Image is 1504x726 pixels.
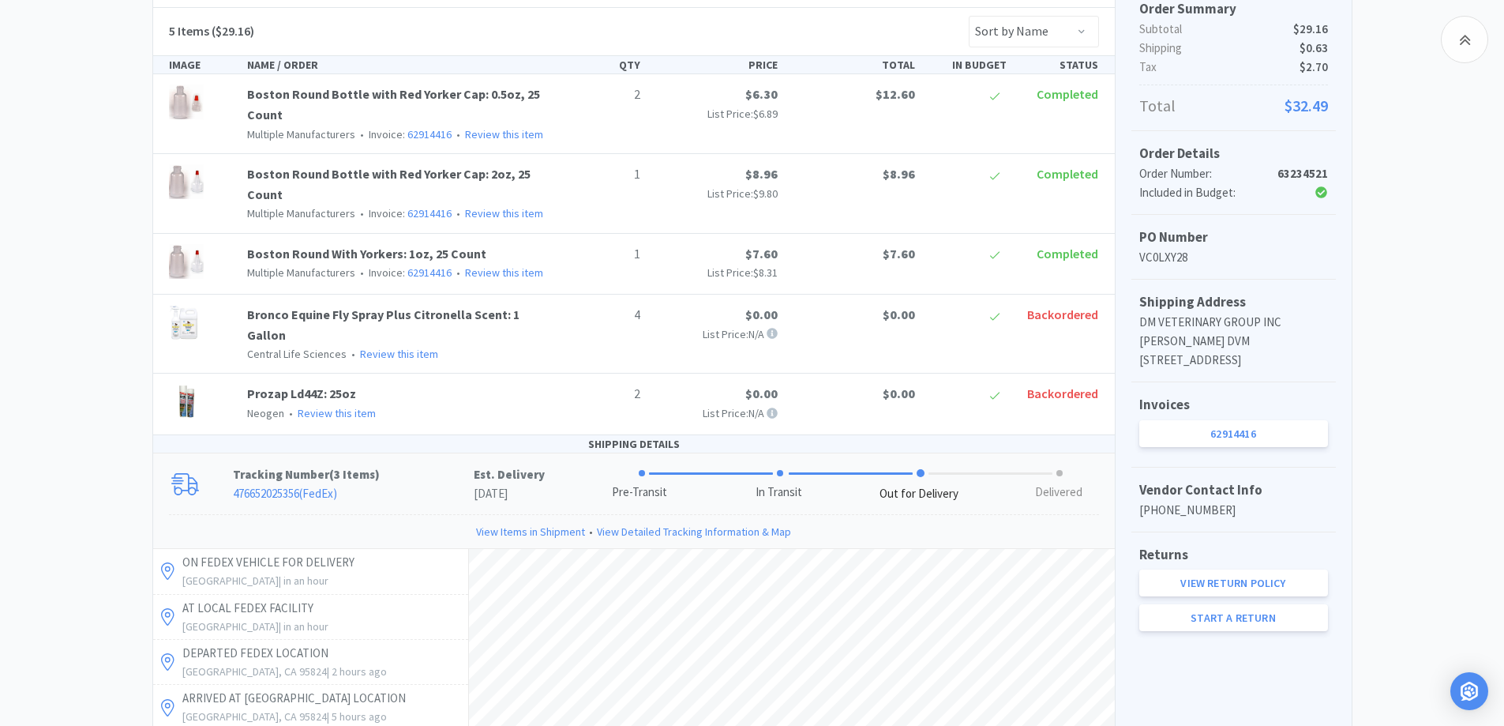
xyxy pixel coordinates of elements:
[247,246,486,261] a: Boston Round With Yorkers: 1oz, 25 Count
[1139,313,1328,370] p: DM VETERINARY GROUP INC [PERSON_NAME] DVM [STREET_ADDRESS]
[476,523,585,540] a: View Items in Shipment
[465,206,543,220] a: Review this item
[407,206,452,220] a: 62914416
[561,305,640,325] p: 4
[1139,544,1328,566] h5: Returns
[247,265,355,280] span: Multiple Manufacturers
[358,265,366,280] span: •
[597,523,791,540] a: View Detailed Tracking Information & Map
[1293,20,1328,39] span: $29.16
[753,186,778,201] span: $9.80
[247,127,355,141] span: Multiple Manufacturers
[169,244,204,279] img: b8130d7d9c5b44a1a94f141c33f2bb81_6389.png
[1285,93,1328,118] span: $32.49
[360,347,438,361] a: Review this item
[465,127,543,141] a: Review this item
[876,86,915,102] span: $12.60
[349,347,358,361] span: •
[454,206,463,220] span: •
[1027,307,1098,322] span: Backordered
[247,166,531,202] a: Boston Round Bottle with Red Yorker Cap: 2oz, 25 Count
[163,56,242,73] div: IMAGE
[1139,39,1328,58] p: Shipping
[883,246,915,261] span: $7.60
[182,689,464,708] p: ARRIVED AT [GEOGRAPHIC_DATA] LOCATION
[1013,56,1105,73] div: STATUS
[753,265,778,280] span: $8.31
[358,127,366,141] span: •
[169,305,200,340] img: 1c1b5013e2af46209ee151b88ff0b24d_12296.png
[745,86,778,102] span: $6.30
[1139,480,1328,501] h5: Vendor Contact Info
[247,406,284,420] span: Neogen
[1139,227,1328,248] h5: PO Number
[182,553,464,572] p: ON FEDEX VEHICLE FOR DELIVERY
[880,485,958,503] div: Out for Delivery
[1037,166,1098,182] span: Completed
[1027,386,1098,401] span: Backordered
[355,265,452,280] span: Invoice:
[247,86,540,122] a: Boston Round Bottle with Red Yorker Cap: 0.5oz, 25 Count
[1139,183,1265,202] div: Included in Budget:
[745,246,778,261] span: $7.60
[474,484,545,503] p: [DATE]
[1139,20,1328,39] p: Subtotal
[247,206,355,220] span: Multiple Manufacturers
[561,164,640,185] p: 1
[454,265,463,280] span: •
[407,265,452,280] a: 62914416
[653,264,778,281] p: List Price:
[653,185,778,202] p: List Price:
[454,127,463,141] span: •
[1139,164,1265,183] div: Order Number:
[1300,39,1328,58] span: $0.63
[241,56,555,73] div: NAME / ORDER
[1139,143,1328,164] h5: Order Details
[233,465,474,484] p: Tracking Number ( )
[653,404,778,422] p: List Price: N/A
[561,85,640,105] p: 2
[561,384,640,404] p: 2
[153,435,1115,453] div: SHIPPING DETAILS
[1277,166,1328,181] strong: 63234521
[287,406,295,420] span: •
[1139,604,1328,631] a: Start a Return
[745,307,778,322] span: $0.00
[474,465,545,484] p: Est. Delivery
[1139,58,1328,77] p: Tax
[465,265,543,280] a: Review this item
[753,107,778,121] span: $6.89
[182,708,464,725] p: [GEOGRAPHIC_DATA], CA 95824 | 5 hours ago
[561,244,640,265] p: 1
[921,56,1013,73] div: IN BUDGET
[182,572,464,589] p: [GEOGRAPHIC_DATA] | in an hour
[182,599,464,618] p: AT LOCAL FEDEX FACILITY
[1035,483,1082,502] div: Delivered
[334,467,375,482] span: 3 Items
[169,23,209,39] span: 5 Items
[247,386,356,401] a: Prozap Ld44Z: 25oz
[612,483,667,502] div: Pre-Transit
[1037,86,1098,102] span: Completed
[1300,58,1328,77] span: $2.70
[555,56,647,73] div: QTY
[883,386,915,401] span: $0.00
[169,85,204,119] img: 91017d41999c4247851e6583c0364c3d_6387.png
[784,56,921,73] div: TOTAL
[1139,292,1328,313] h5: Shipping Address
[653,105,778,122] p: List Price:
[169,384,204,419] img: 04f0375caa354eda98b1574beb87b0c6_142571.png
[585,523,597,540] span: •
[247,307,519,343] a: Bronco Equine Fly Spray Plus Citronella Scent: 1 Gallon
[745,386,778,401] span: $0.00
[355,127,452,141] span: Invoice:
[355,206,452,220] span: Invoice:
[745,166,778,182] span: $8.96
[358,206,366,220] span: •
[756,483,802,502] div: In Transit
[1139,248,1328,267] p: VC0LXY28
[1139,420,1328,447] a: 62914416
[169,21,254,42] h5: ($29.16)
[182,618,464,635] p: [GEOGRAPHIC_DATA] | in an hour
[883,307,915,322] span: $0.00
